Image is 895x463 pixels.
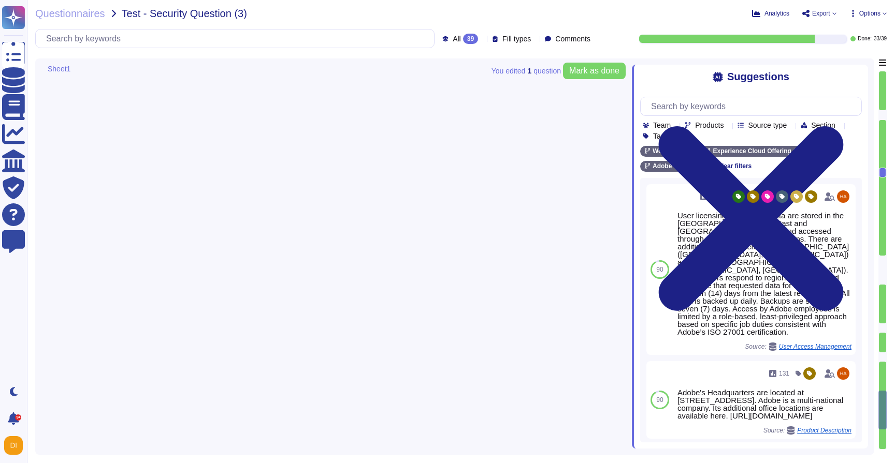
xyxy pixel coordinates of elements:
span: Test - Security Question (3) [122,8,247,19]
span: Mark as done [569,67,619,75]
span: Analytics [764,10,789,17]
input: Search by keywords [646,97,861,115]
button: user [2,434,30,457]
span: Comments [555,35,590,42]
b: 1 [527,67,531,74]
input: Search by keywords [41,29,434,48]
span: Questionnaires [35,8,105,19]
span: 33 / 39 [874,36,887,41]
img: user [837,367,849,380]
span: 131 [779,370,789,377]
div: Adobe's Headquarters are located at [STREET_ADDRESS]. Adobe is a multi-national company. Its addi... [677,389,851,420]
div: 39 [463,34,478,44]
span: Done: [858,36,872,41]
span: Source: [763,426,851,435]
button: Mark as done [563,63,626,79]
span: Options [859,10,880,17]
span: Export [812,10,830,17]
span: Product Description [797,427,851,434]
img: user [837,190,849,203]
img: user [4,436,23,455]
span: You edited question [492,67,561,74]
span: Sheet1 [48,65,70,72]
span: All [453,35,461,42]
button: Analytics [752,9,789,18]
span: 90 [656,266,663,273]
span: 90 [656,397,663,403]
span: Fill types [502,35,531,42]
div: 9+ [15,414,21,421]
